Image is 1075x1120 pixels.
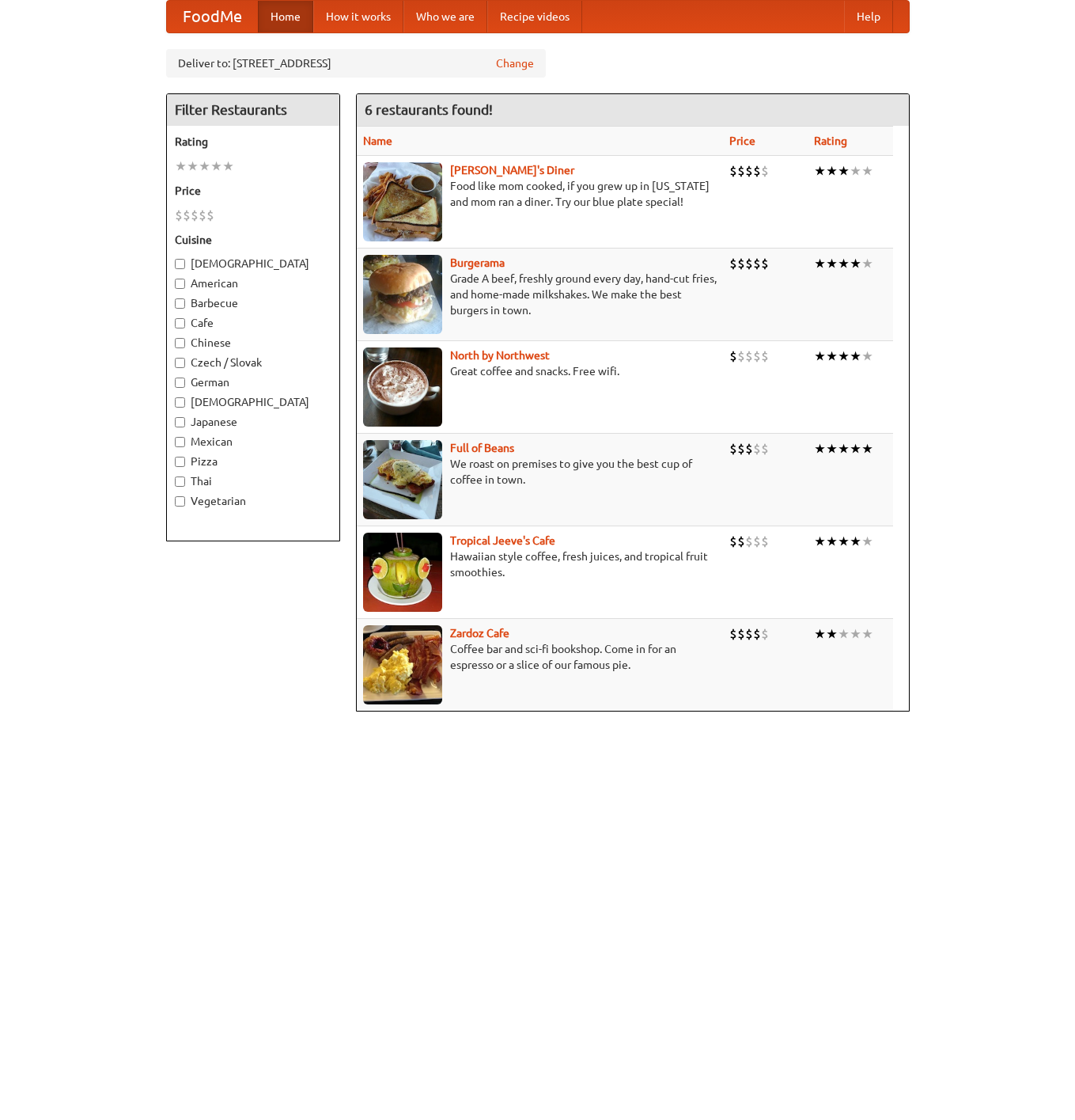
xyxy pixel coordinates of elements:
[861,162,873,180] li: ★
[363,363,717,379] p: Great coffee and snacks. Free wifi.
[450,442,514,454] b: Full of Beans
[761,347,769,365] li: $
[761,162,769,180] li: $
[814,625,826,643] li: ★
[745,625,753,643] li: $
[175,454,331,469] label: Pizza
[761,625,769,643] li: $
[175,355,331,370] label: Czech / Slovak
[175,232,331,248] h5: Cuisine
[363,135,392,147] a: Name
[737,162,745,180] li: $
[363,162,442,241] img: sallys.jpg
[175,457,185,467] input: Pizza
[838,255,850,272] li: ★
[175,378,185,388] input: German
[761,533,769,550] li: $
[729,625,737,643] li: $
[363,456,717,488] p: We roast on premises to give you the best cup of coffee in town.
[175,414,331,430] label: Japanese
[313,1,403,32] a: How it works
[450,349,550,362] a: North by Northwest
[450,256,505,269] a: Burgerama
[222,158,234,175] li: ★
[175,496,185,507] input: Vegetarian
[861,255,873,272] li: ★
[729,255,737,272] li: $
[175,417,185,427] input: Japanese
[175,338,185,348] input: Chinese
[258,1,313,32] a: Home
[737,533,745,550] li: $
[729,533,737,550] li: $
[850,255,861,272] li: ★
[450,534,555,547] a: Tropical Jeeve's Cafe
[844,1,893,32] a: Help
[175,437,185,447] input: Mexican
[496,55,534,71] a: Change
[175,473,331,489] label: Thai
[838,440,850,457] li: ★
[729,347,737,365] li: $
[363,625,442,704] img: zardoz.jpg
[175,318,185,328] input: Cafe
[729,440,737,457] li: $
[363,347,442,427] img: north.jpg
[175,358,185,368] input: Czech / Slovak
[850,162,861,180] li: ★
[861,347,873,365] li: ★
[737,255,745,272] li: $
[183,207,191,224] li: $
[175,275,331,291] label: American
[175,397,185,408] input: [DEMOGRAPHIC_DATA]
[175,434,331,450] label: Mexican
[745,255,753,272] li: $
[850,533,861,550] li: ★
[175,493,331,509] label: Vegetarian
[826,255,838,272] li: ★
[199,158,210,175] li: ★
[753,347,761,365] li: $
[450,627,509,640] a: Zardoz Cafe
[761,255,769,272] li: $
[175,183,331,199] h5: Price
[850,625,861,643] li: ★
[175,259,185,269] input: [DEMOGRAPHIC_DATA]
[175,207,183,224] li: $
[814,135,847,147] a: Rating
[850,440,861,457] li: ★
[814,440,826,457] li: ★
[753,533,761,550] li: $
[450,164,574,177] a: [PERSON_NAME]'s Diner
[175,374,331,390] label: German
[814,255,826,272] li: ★
[403,1,487,32] a: Who we are
[826,533,838,550] li: ★
[175,298,185,309] input: Barbecue
[363,549,717,580] p: Hawaiian style coffee, fresh juices, and tropical fruit smoothies.
[737,440,745,457] li: $
[175,335,331,351] label: Chinese
[838,533,850,550] li: ★
[167,1,258,32] a: FoodMe
[365,102,493,117] ng-pluralize: 6 restaurants found!
[175,394,331,410] label: [DEMOGRAPHIC_DATA]
[737,347,745,365] li: $
[761,440,769,457] li: $
[745,347,753,365] li: $
[363,271,717,318] p: Grade A beef, freshly ground every day, hand-cut fries, and home-made milkshakes. We make the bes...
[753,440,761,457] li: $
[487,1,582,32] a: Recipe videos
[175,295,331,311] label: Barbecue
[191,207,199,224] li: $
[753,162,761,180] li: $
[814,533,826,550] li: ★
[753,625,761,643] li: $
[363,440,442,519] img: beans.jpg
[199,207,206,224] li: $
[187,158,199,175] li: ★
